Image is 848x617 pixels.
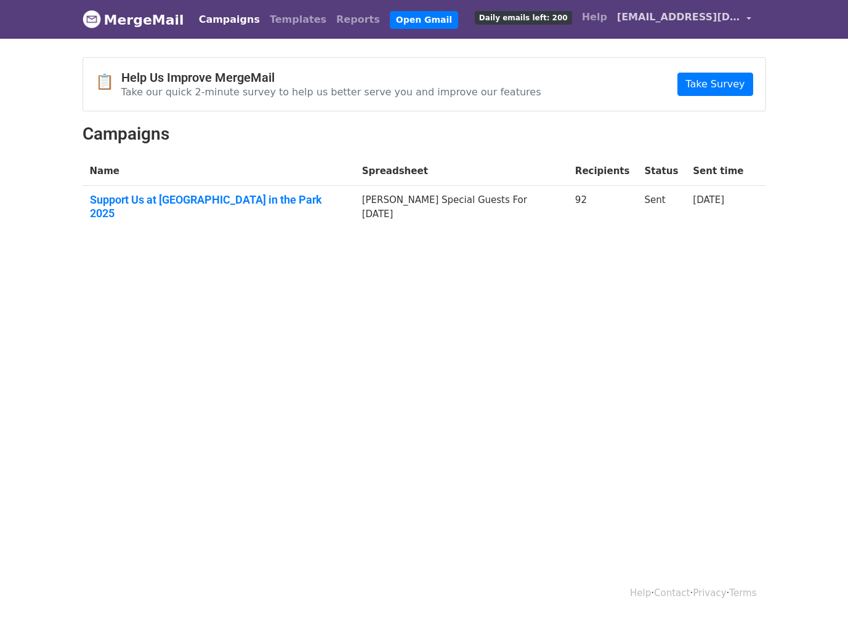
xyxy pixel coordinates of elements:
iframe: Chat Widget [786,558,848,617]
th: Recipients [568,157,637,186]
a: MergeMail [83,7,184,33]
a: [EMAIL_ADDRESS][DOMAIN_NAME] [612,5,756,34]
span: 📋 [95,73,121,91]
td: 92 [568,186,637,233]
a: [DATE] [693,194,724,205]
a: Campaigns [194,7,265,32]
a: Take Survey [677,73,753,96]
span: Daily emails left: 200 [475,11,572,25]
th: Status [637,157,685,186]
h2: Campaigns [83,124,766,145]
a: Reports [331,7,385,32]
span: [EMAIL_ADDRESS][DOMAIN_NAME] [617,10,740,25]
a: Privacy [693,587,726,599]
a: Help [630,587,651,599]
a: Help [577,5,612,30]
th: Spreadsheet [355,157,568,186]
a: Daily emails left: 200 [470,5,577,30]
p: Take our quick 2-minute survey to help us better serve you and improve our features [121,86,541,98]
td: Sent [637,186,685,233]
th: Sent time [685,157,751,186]
h4: Help Us Improve MergeMail [121,70,541,85]
td: [PERSON_NAME] Special Guests For [DATE] [355,186,568,233]
a: Terms [729,587,756,599]
img: MergeMail logo [83,10,101,28]
a: Open Gmail [390,11,458,29]
a: Contact [654,587,690,599]
a: Support Us at [GEOGRAPHIC_DATA] in the Park 2025 [90,193,347,220]
a: Templates [265,7,331,32]
th: Name [83,157,355,186]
